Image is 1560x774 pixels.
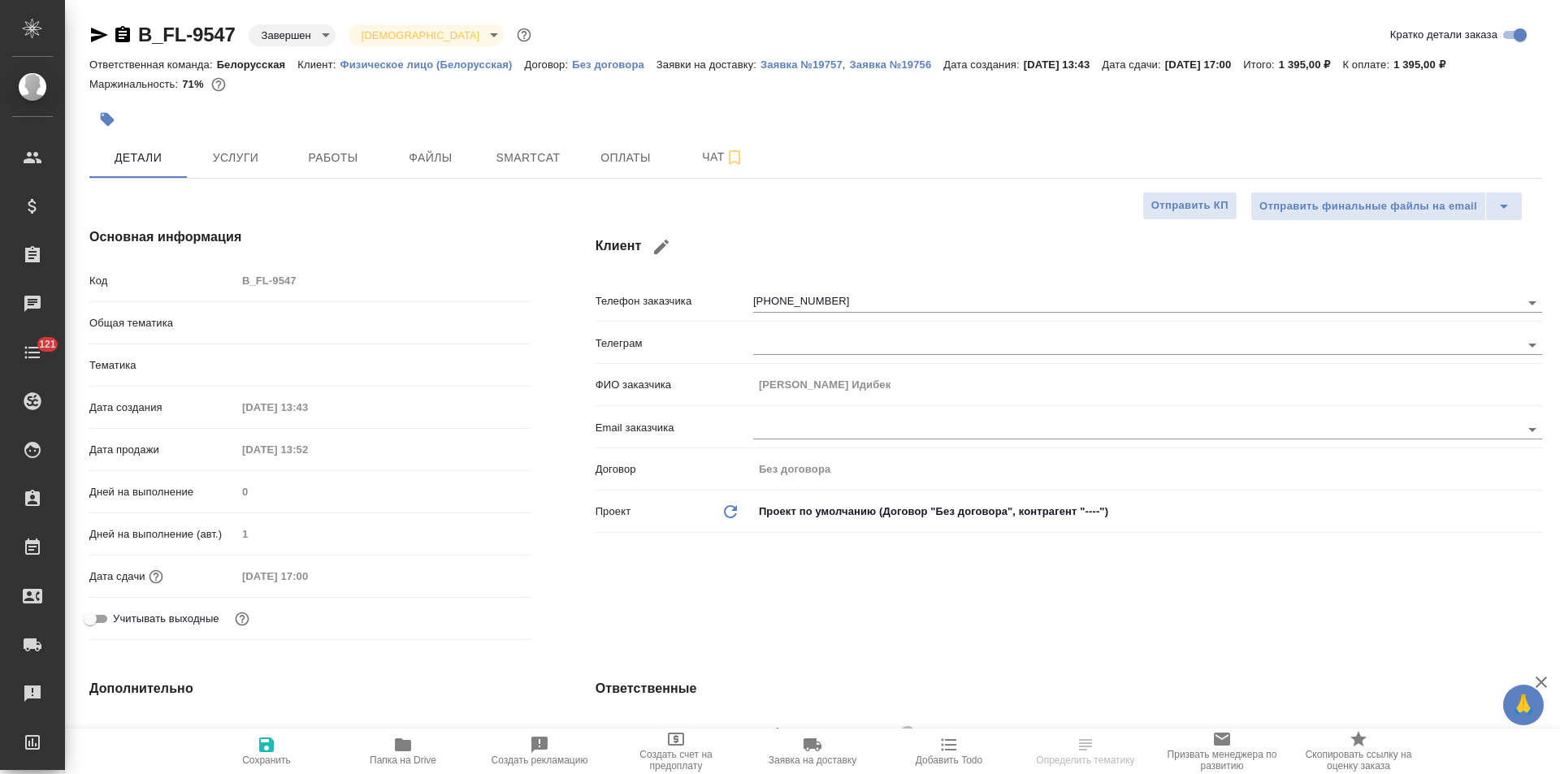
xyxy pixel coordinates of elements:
span: Отправить финальные файлы на email [1259,197,1477,216]
div: Завершен [349,24,504,46]
button: Добавить менеджера [758,714,797,753]
button: Выбери, если сб и вс нужно считать рабочими днями для выполнения заказа. [232,608,253,629]
button: Заявка №19756 [850,57,944,73]
span: Определить тематику [1036,755,1134,766]
input: Пустое поле [753,457,1542,481]
h4: Клиент [596,227,1542,266]
span: Работы [294,148,372,168]
input: Пустое поле [236,522,531,546]
p: Дата создания: [943,58,1023,71]
div: ​ [236,352,531,379]
a: B_FL-9547 [138,24,236,45]
span: Скопировать ссылку на оценку заказа [1300,749,1417,772]
input: Пустое поле [753,373,1542,396]
span: Папка на Drive [370,755,436,766]
button: Скопировать ссылку для ЯМессенджера [89,25,109,45]
p: Дата сдачи [89,569,145,585]
button: Добавить тэг [89,102,125,137]
span: Оплаты [587,148,665,168]
span: Сохранить [242,755,291,766]
input: Пустое поле [236,438,379,461]
span: 121 [29,336,66,352]
span: Smartcat [489,148,567,168]
div: Проект по умолчанию (Договор "Без договора", контрагент "----") [753,498,1542,525]
svg: Подписаться [725,148,744,167]
button: Отправить КП [1142,192,1237,220]
p: , [843,58,850,71]
button: Доп статусы указывают на важность/срочность заказа [513,24,535,45]
p: Дата продажи [89,442,236,458]
div: Завершен [249,24,336,46]
span: Создать счет на предоплату [617,749,734,772]
span: Добавить Todo [916,755,982,766]
p: [DATE] 13:43 [1024,58,1103,71]
button: Определить тематику [1017,729,1154,774]
button: Сохранить [198,729,335,774]
p: Дней на выполнение [89,484,236,500]
div: [PERSON_NAME] [804,723,921,743]
button: Open [1521,334,1544,357]
p: Дата создания [89,400,236,416]
p: Физическое лицо (Белорусская) [340,58,524,71]
input: Пустое поле [236,480,531,504]
p: Дней на выполнение (авт.) [89,526,236,543]
p: Телеграм [596,335,753,352]
button: Заявка №19757 [760,57,843,73]
span: Призвать менеджера по развитию [1163,749,1280,772]
button: Завершен [257,28,316,42]
span: Учитывать выходные [113,611,219,627]
span: Чат [684,147,762,167]
p: Email заказчика [596,420,753,436]
p: Договор: [525,58,573,71]
h4: Ответственные [596,679,1542,698]
p: Код [89,273,236,289]
button: Заявка на доставку [744,729,881,774]
p: Дата сдачи: [1102,58,1164,71]
p: Клиентские менеджеры [596,727,753,743]
p: Заявка №19756 [850,58,944,71]
button: Если добавить услуги и заполнить их объемом, то дата рассчитается автоматически [145,566,167,587]
button: Скопировать ссылку на оценку заказа [1290,729,1427,774]
p: К оплате: [1342,58,1393,71]
p: 1 395,00 ₽ [1393,58,1458,71]
span: 🙏 [1510,688,1537,722]
p: 1 395,00 ₽ [1279,58,1343,71]
p: Общая тематика [89,315,236,331]
a: 121 [4,332,61,373]
p: 71% [182,78,207,90]
p: ФИО заказчика [596,377,753,393]
button: 335.08 RUB; [208,74,229,95]
p: Проект [596,504,631,520]
button: Open [1521,292,1544,314]
span: Отправить КП [1151,197,1228,215]
p: Заявка №19757 [760,58,843,71]
button: Open [1521,418,1544,441]
p: Договор [596,461,753,478]
button: 🙏 [1503,685,1544,725]
span: Файлы [392,148,470,168]
p: Путь на drive [89,724,236,741]
button: Отправить финальные файлы на email [1250,192,1486,221]
p: Тематика [89,357,236,374]
a: Без договора [572,57,656,71]
p: Клиент: [297,58,340,71]
span: Создать рекламацию [492,755,588,766]
input: Пустое поле [236,396,379,419]
button: [DEMOGRAPHIC_DATA] [357,28,484,42]
span: Заявка на доставку [769,755,856,766]
p: Ответственная команда: [89,58,217,71]
p: Маржинальность: [89,78,182,90]
button: Добавить Todo [881,729,1017,774]
button: Создать рекламацию [471,729,608,774]
span: [PERSON_NAME] [804,725,903,742]
p: Без договора [572,58,656,71]
button: Скопировать ссылку [113,25,132,45]
input: Пустое поле [236,269,531,292]
div: ​ [236,309,531,337]
span: Кратко детали заказа [1390,27,1497,43]
p: [DATE] 17:00 [1165,58,1244,71]
input: Пустое поле [236,720,531,744]
div: split button [1250,192,1523,221]
span: Детали [99,148,177,168]
p: Телефон заказчика [596,293,753,309]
